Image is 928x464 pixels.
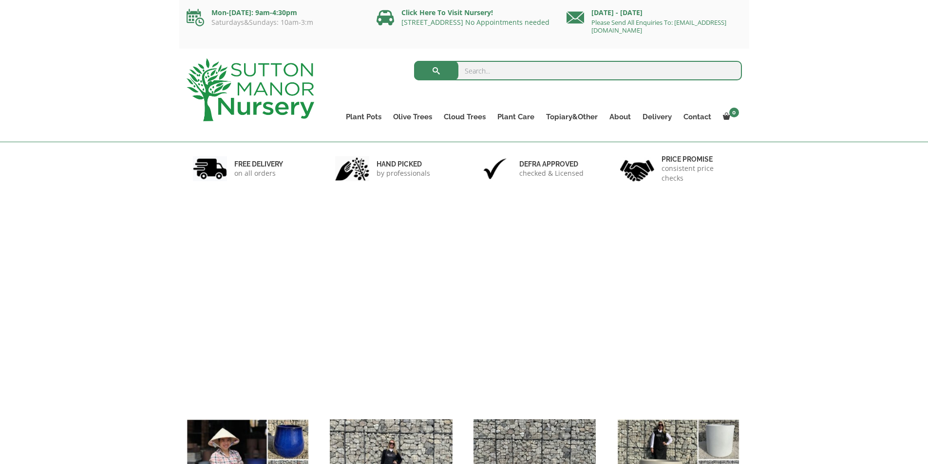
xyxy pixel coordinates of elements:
[401,8,493,17] a: Click Here To Visit Nursery!
[438,110,492,124] a: Cloud Trees
[519,160,584,168] h6: Defra approved
[604,110,637,124] a: About
[662,164,736,183] p: consistent price checks
[340,110,387,124] a: Plant Pots
[729,108,739,117] span: 0
[414,61,742,80] input: Search...
[377,168,430,178] p: by professionals
[377,160,430,168] h6: hand picked
[193,156,227,181] img: 1.jpg
[335,156,369,181] img: 2.jpg
[234,168,283,178] p: on all orders
[620,154,654,184] img: 4.jpg
[519,168,584,178] p: checked & Licensed
[678,110,717,124] a: Contact
[187,19,362,26] p: Saturdays&Sundays: 10am-3:m
[234,160,283,168] h6: FREE DELIVERY
[591,18,726,35] a: Please Send All Enquiries To: [EMAIL_ADDRESS][DOMAIN_NAME]
[492,110,540,124] a: Plant Care
[478,156,512,181] img: 3.jpg
[567,7,742,19] p: [DATE] - [DATE]
[387,110,438,124] a: Olive Trees
[187,7,362,19] p: Mon-[DATE]: 9am-4:30pm
[187,58,314,121] img: logo
[717,110,742,124] a: 0
[637,110,678,124] a: Delivery
[540,110,604,124] a: Topiary&Other
[662,155,736,164] h6: Price promise
[401,18,549,27] a: [STREET_ADDRESS] No Appointments needed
